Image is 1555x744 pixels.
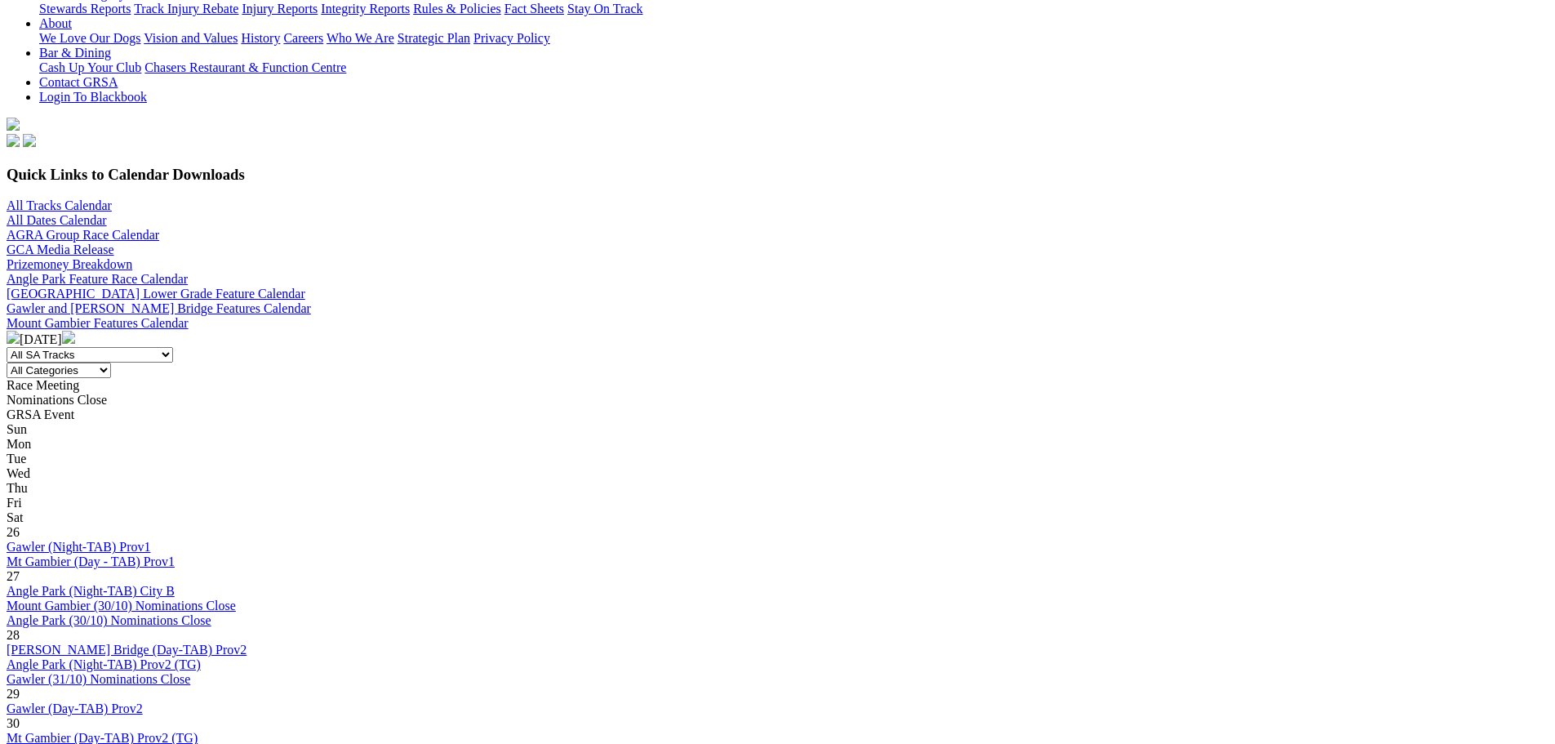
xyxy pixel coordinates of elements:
a: GCA Media Release [7,243,114,256]
a: Strategic Plan [398,31,470,45]
a: Cash Up Your Club [39,60,141,74]
img: chevron-left-pager-white.svg [7,331,20,344]
a: Angle Park (30/10) Nominations Close [7,613,211,627]
a: Injury Reports [242,2,318,16]
div: Care & Integrity [39,2,1548,16]
a: AGRA Group Race Calendar [7,228,159,242]
div: About [39,31,1548,46]
a: Stewards Reports [39,2,131,16]
a: Track Injury Rebate [134,2,238,16]
div: Tue [7,452,1548,466]
div: [DATE] [7,331,1548,347]
div: Sat [7,510,1548,525]
a: Gawler (Night-TAB) Prov1 [7,540,150,554]
span: 30 [7,716,20,730]
a: Mount Gambier (30/10) Nominations Close [7,599,236,613]
a: Gawler (Day-TAB) Prov2 [7,702,143,715]
a: Rules & Policies [413,2,501,16]
div: Mon [7,437,1548,452]
a: Login To Blackbook [39,90,147,104]
div: Nominations Close [7,393,1548,408]
h3: Quick Links to Calendar Downloads [7,166,1548,184]
div: Thu [7,481,1548,496]
a: Privacy Policy [473,31,550,45]
a: Stay On Track [567,2,642,16]
span: 29 [7,687,20,701]
a: [GEOGRAPHIC_DATA] Lower Grade Feature Calendar [7,287,305,301]
div: Sun [7,422,1548,437]
a: Mt Gambier (Day - TAB) Prov1 [7,555,175,568]
img: facebook.svg [7,134,20,147]
a: Prizemoney Breakdown [7,257,132,271]
a: Careers [283,31,323,45]
a: Gawler (31/10) Nominations Close [7,672,190,686]
a: About [39,16,72,30]
a: Vision and Values [144,31,238,45]
img: chevron-right-pager-white.svg [62,331,75,344]
div: Fri [7,496,1548,510]
a: All Dates Calendar [7,213,107,227]
span: 27 [7,569,20,583]
a: [PERSON_NAME] Bridge (Day-TAB) Prov2 [7,643,247,657]
a: We Love Our Dogs [39,31,140,45]
span: 26 [7,525,20,539]
div: Race Meeting [7,378,1548,393]
a: Who We Are [327,31,394,45]
a: Angle Park (Night-TAB) City B [7,584,175,598]
a: Chasers Restaurant & Function Centre [144,60,346,74]
a: Angle Park Feature Race Calendar [7,272,188,286]
span: 28 [7,628,20,642]
div: Bar & Dining [39,60,1548,75]
div: Wed [7,466,1548,481]
a: Integrity Reports [321,2,410,16]
a: Bar & Dining [39,46,111,60]
a: Contact GRSA [39,75,118,89]
div: GRSA Event [7,408,1548,422]
a: Gawler and [PERSON_NAME] Bridge Features Calendar [7,301,311,315]
a: Angle Park (Night-TAB) Prov2 (TG) [7,657,201,671]
img: twitter.svg [23,134,36,147]
a: All Tracks Calendar [7,198,112,212]
a: Mount Gambier Features Calendar [7,316,189,330]
img: logo-grsa-white.png [7,118,20,131]
a: History [241,31,280,45]
a: Fact Sheets [504,2,564,16]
